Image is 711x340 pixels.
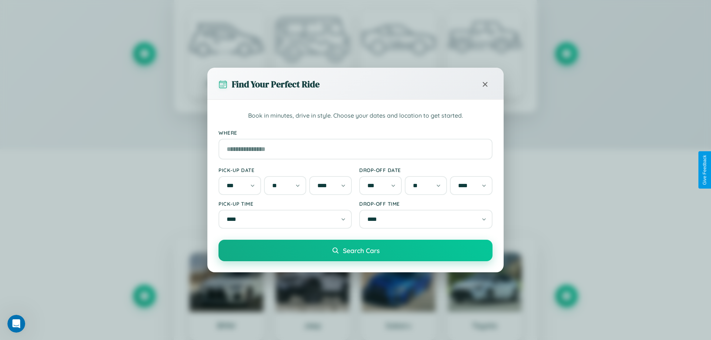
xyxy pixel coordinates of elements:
[218,111,493,121] p: Book in minutes, drive in style. Choose your dates and location to get started.
[359,201,493,207] label: Drop-off Time
[232,78,320,90] h3: Find Your Perfect Ride
[343,246,380,255] span: Search Cars
[218,167,352,173] label: Pick-up Date
[359,167,493,173] label: Drop-off Date
[218,129,493,136] label: Where
[218,240,493,261] button: Search Cars
[218,201,352,207] label: Pick-up Time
